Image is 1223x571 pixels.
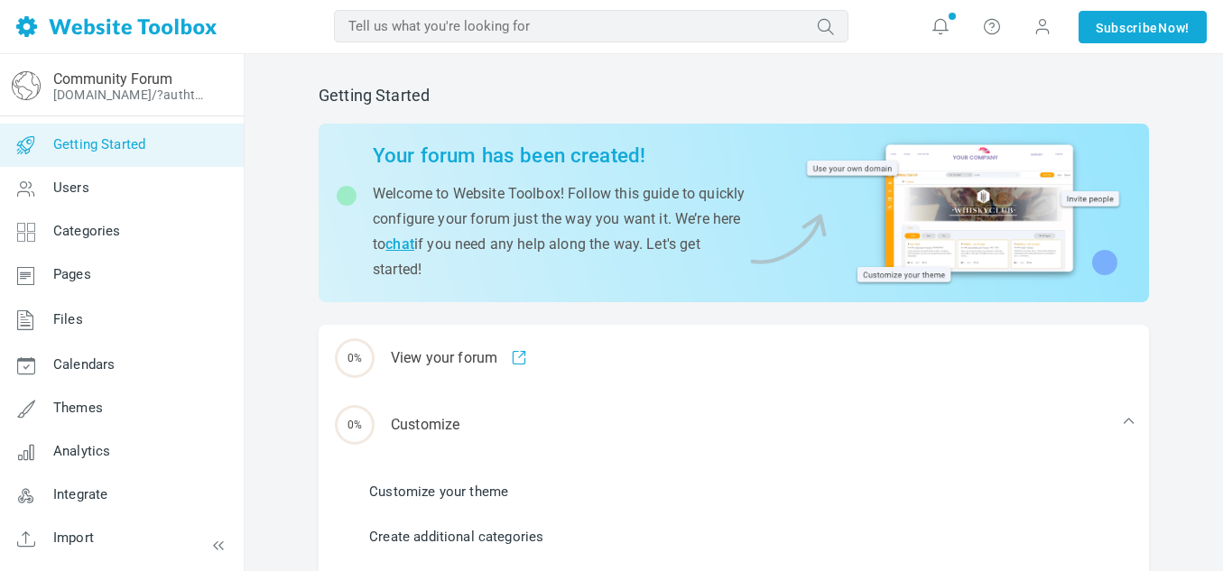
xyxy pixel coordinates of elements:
span: Categories [53,223,121,239]
span: 0% [335,405,375,445]
a: Customize your theme [369,482,508,502]
div: View your forum [319,325,1149,391]
span: Pages [53,266,91,282]
div: Customize [319,391,1149,458]
a: SubscribeNow! [1079,11,1207,43]
span: Themes [53,400,103,416]
span: Now! [1158,18,1190,38]
img: globe-icon.png [12,71,41,100]
span: Users [53,180,89,196]
a: [DOMAIN_NAME]/?authtoken=3b5504811512a46bfd5057b906c08a38&rememberMe=1 [53,87,210,102]
span: Integrate [53,486,107,502]
input: Tell us what you're looking for [334,10,848,42]
a: Create additional categories [369,527,543,547]
span: Files [53,311,83,327]
p: Welcome to Website Toolbox! Follow this guide to quickly configure your forum just the way you wa... [373,181,746,282]
span: Analytics [53,443,110,459]
span: 0% [335,338,375,378]
h2: Getting Started [319,86,1149,106]
span: Getting Started [53,136,145,152]
h2: Your forum has been created! [373,143,746,168]
a: Community Forum [53,70,172,87]
a: 0% View your forum [319,325,1149,391]
span: Calendars [53,356,115,373]
a: chat [385,235,414,253]
span: Import [53,530,94,546]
